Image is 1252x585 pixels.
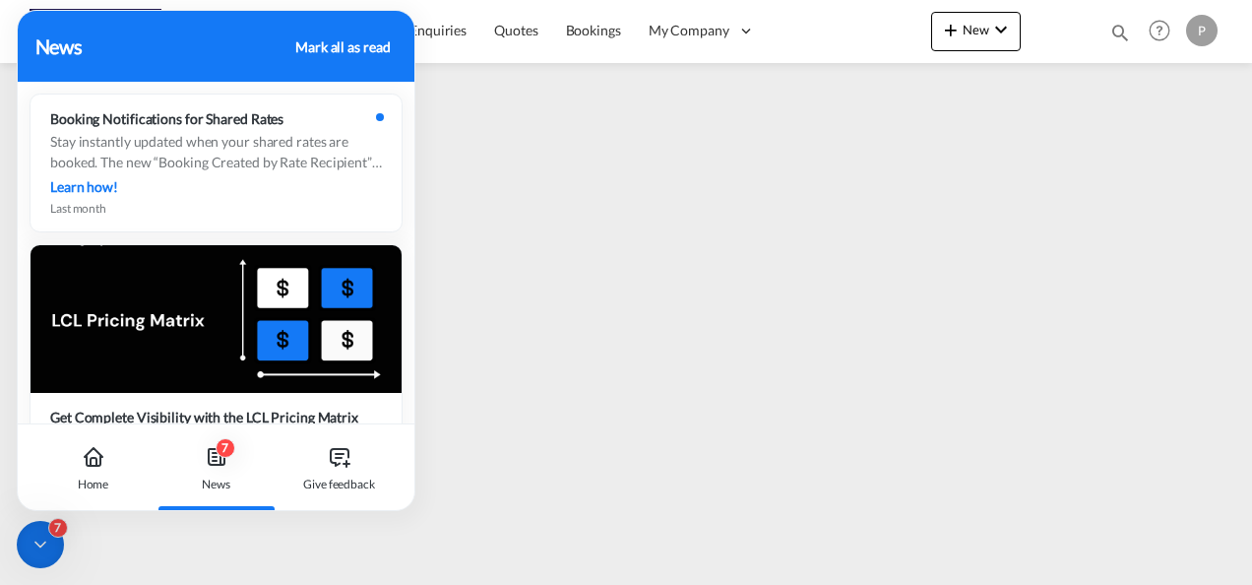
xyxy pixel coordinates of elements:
span: Enquiries [409,22,467,38]
span: My Company [649,21,729,40]
span: Bookings [566,22,621,38]
md-icon: icon-plus 400-fg [939,18,963,41]
div: P [1186,15,1218,46]
span: Quotes [494,22,537,38]
div: Help [1143,14,1186,49]
div: icon-magnify [1109,22,1131,51]
button: icon-plus 400-fgNewicon-chevron-down [931,12,1021,51]
md-icon: icon-magnify [1109,22,1131,43]
md-icon: icon-chevron-down [989,18,1013,41]
span: Help [1143,14,1176,47]
span: New [939,22,1013,37]
img: c08ca190194411f088ed0f3ba295208c.png [30,9,162,53]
